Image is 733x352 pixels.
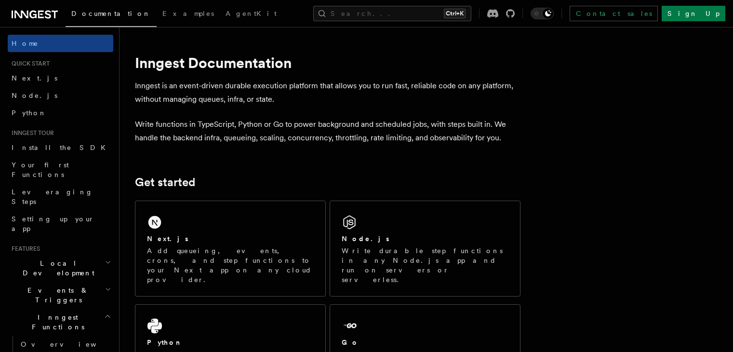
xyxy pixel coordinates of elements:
[147,338,183,347] h2: Python
[8,183,113,210] a: Leveraging Steps
[342,338,359,347] h2: Go
[8,309,113,336] button: Inngest Functions
[8,156,113,183] a: Your first Functions
[135,118,520,145] p: Write functions in TypeScript, Python or Go to power background and scheduled jobs, with steps bu...
[8,35,113,52] a: Home
[8,255,113,282] button: Local Development
[342,246,508,284] p: Write durable step functions in any Node.js app and run on servers or serverless.
[157,3,220,26] a: Examples
[66,3,157,27] a: Documentation
[220,3,282,26] a: AgentKit
[570,6,658,21] a: Contact sales
[8,60,50,68] span: Quick start
[21,340,120,348] span: Overview
[147,246,314,284] p: Add queueing, events, crons, and step functions to your Next app on any cloud provider.
[12,39,39,48] span: Home
[8,87,113,104] a: Node.js
[12,215,94,232] span: Setting up your app
[8,258,105,278] span: Local Development
[135,79,520,106] p: Inngest is an event-driven durable execution platform that allows you to run fast, reliable code ...
[12,144,111,151] span: Install the SDK
[71,10,151,17] span: Documentation
[8,139,113,156] a: Install the SDK
[8,210,113,237] a: Setting up your app
[8,245,40,253] span: Features
[135,176,195,189] a: Get started
[8,282,113,309] button: Events & Triggers
[162,10,214,17] span: Examples
[313,6,471,21] button: Search...Ctrl+K
[8,104,113,122] a: Python
[147,234,188,244] h2: Next.js
[531,8,554,19] button: Toggle dark mode
[8,285,105,305] span: Events & Triggers
[12,188,93,205] span: Leveraging Steps
[330,201,520,297] a: Node.jsWrite durable step functions in any Node.js app and run on servers or serverless.
[662,6,725,21] a: Sign Up
[444,9,466,18] kbd: Ctrl+K
[135,201,326,297] a: Next.jsAdd queueing, events, crons, and step functions to your Next app on any cloud provider.
[12,92,57,99] span: Node.js
[342,234,389,244] h2: Node.js
[8,129,54,137] span: Inngest tour
[12,161,69,178] span: Your first Functions
[12,74,57,82] span: Next.js
[8,69,113,87] a: Next.js
[8,312,104,332] span: Inngest Functions
[12,109,47,117] span: Python
[135,54,520,71] h1: Inngest Documentation
[226,10,277,17] span: AgentKit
